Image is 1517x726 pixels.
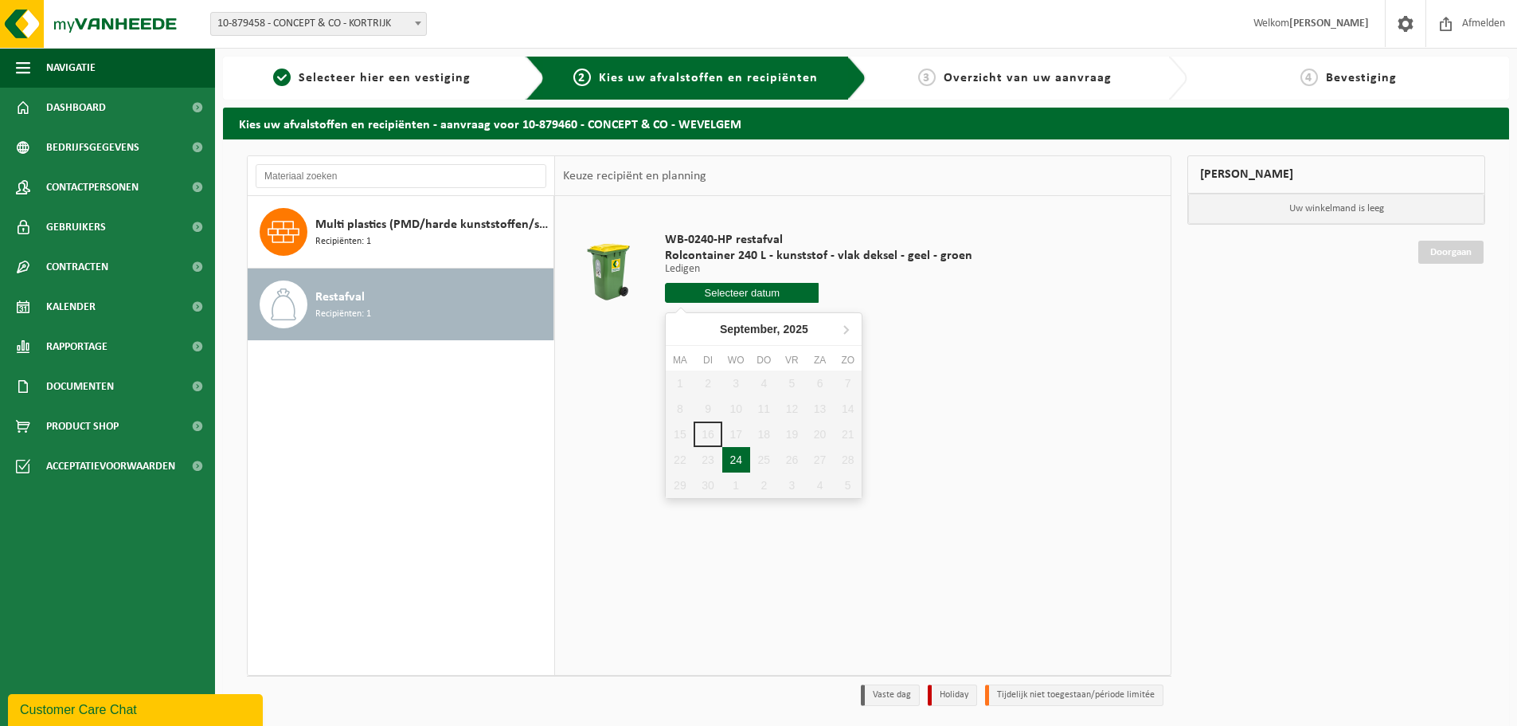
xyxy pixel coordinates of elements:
[273,69,291,86] span: 1
[722,352,750,368] div: wo
[599,72,818,84] span: Kies uw afvalstoffen en recipiënten
[299,72,471,84] span: Selecteer hier een vestiging
[46,88,106,128] span: Dashboard
[1188,194,1484,224] p: Uw winkelmand is leeg
[46,446,175,486] span: Acceptatievoorwaarden
[46,207,106,247] span: Gebruikers
[918,69,936,86] span: 3
[211,13,426,35] span: 10-879458 - CONCEPT & CO - KORTRIJK
[666,352,694,368] div: ma
[928,685,977,706] li: Holiday
[1326,72,1397,84] span: Bevestiging
[256,164,546,188] input: Materiaal zoeken
[223,108,1509,139] h2: Kies uw afvalstoffen en recipiënten - aanvraag voor 10-879460 - CONCEPT & CO - WEVELGEM
[231,69,513,88] a: 1Selecteer hier een vestiging
[46,247,108,287] span: Contracten
[694,352,721,368] div: di
[46,406,119,446] span: Product Shop
[722,447,750,473] div: 24
[861,685,920,706] li: Vaste dag
[944,72,1112,84] span: Overzicht van uw aanvraag
[985,685,1163,706] li: Tijdelijk niet toegestaan/période limitée
[1289,18,1369,29] strong: [PERSON_NAME]
[46,327,108,367] span: Rapportage
[46,128,139,167] span: Bedrijfsgegevens
[714,316,815,342] div: September,
[722,473,750,498] div: 1
[210,12,427,36] span: 10-879458 - CONCEPT & CO - KORTRIJK
[834,352,862,368] div: zo
[248,269,554,340] button: Restafval Recipiënten: 1
[46,48,96,88] span: Navigatie
[315,215,549,234] span: Multi plastics (PMD/harde kunststoffen/spanbanden/EPS/folie naturel/folie gemengd)
[665,232,972,248] span: WB-0240-HP restafval
[8,691,266,726] iframe: chat widget
[315,307,371,322] span: Recipiënten: 1
[1418,241,1484,264] a: Doorgaan
[1300,69,1318,86] span: 4
[806,352,834,368] div: za
[750,352,778,368] div: do
[784,324,808,335] i: 2025
[46,367,114,406] span: Documenten
[778,352,806,368] div: vr
[248,196,554,269] button: Multi plastics (PMD/harde kunststoffen/spanbanden/EPS/folie naturel/folie gemengd) Recipiënten: 1
[46,287,96,327] span: Kalender
[555,156,714,196] div: Keuze recipiënt en planning
[665,248,972,264] span: Rolcontainer 240 L - kunststof - vlak deksel - geel - groen
[315,234,371,249] span: Recipiënten: 1
[315,288,365,307] span: Restafval
[46,167,139,207] span: Contactpersonen
[573,69,591,86] span: 2
[1187,155,1485,194] div: [PERSON_NAME]
[665,283,819,303] input: Selecteer datum
[665,264,972,275] p: Ledigen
